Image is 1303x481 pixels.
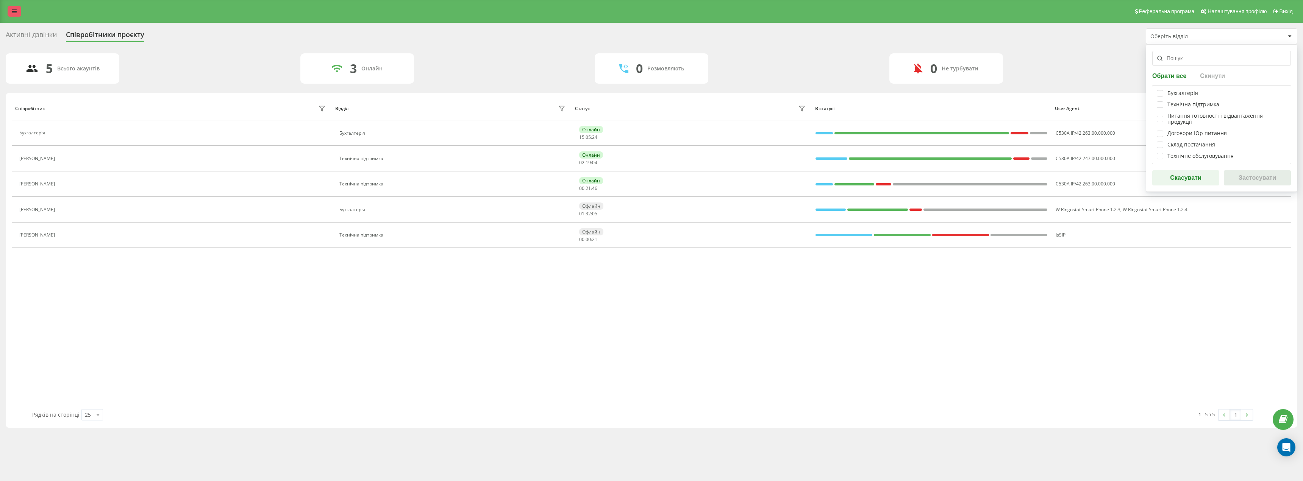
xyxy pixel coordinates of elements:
[339,156,567,161] div: Технічна підтримка
[586,185,591,191] span: 21
[579,134,584,140] span: 15
[15,106,45,111] div: Співробітник
[1167,130,1227,137] div: Договори Юр питання
[1152,170,1219,185] button: Скасувати
[1056,130,1115,136] span: C530A IP/42.263.00.000.000
[579,126,603,133] div: Онлайн
[1152,72,1189,79] button: Обрати все
[579,237,597,242] div: : :
[19,181,57,187] div: [PERSON_NAME]
[32,411,80,418] span: Рядків на сторінці
[361,65,383,72] div: Онлайн
[586,210,591,217] span: 32
[46,61,53,76] div: 5
[339,232,567,238] div: Технічна підтримка
[1277,438,1295,456] div: Open Intercom Messenger
[1056,206,1120,213] span: W Ringostat Smart Phone 1.2.3
[85,411,91,419] div: 25
[1167,113,1286,126] div: Питання готовності і відвантаження продукції
[350,61,357,76] div: 3
[579,211,597,216] div: : :
[579,186,597,191] div: : :
[1224,170,1291,185] button: Застосувати
[592,134,597,140] span: 24
[339,181,567,187] div: Технічна підтримка
[586,159,591,166] span: 19
[1055,106,1288,111] div: User Agent
[1230,409,1241,420] a: 1
[942,65,978,72] div: Не турбувати
[1280,8,1293,14] span: Вихід
[19,130,47,135] div: Бухгалтерія
[815,106,1048,111] div: В статусі
[579,185,584,191] span: 00
[1139,8,1195,14] span: Реферальна програма
[339,131,567,136] div: Бухгалтерія
[592,210,597,217] span: 05
[592,236,597,243] span: 21
[930,61,937,76] div: 0
[19,232,57,238] div: [PERSON_NAME]
[1056,232,1066,238] span: JsSIP
[1167,101,1219,108] div: Технічна підтримка
[636,61,643,76] div: 0
[586,134,591,140] span: 05
[575,106,590,111] div: Статус
[579,151,603,159] div: Онлайн
[586,236,591,243] span: 00
[579,210,584,217] span: 01
[579,135,597,140] div: : :
[1150,33,1241,40] div: Оберіть відділ
[1167,153,1234,159] div: Технічне обслуговування
[579,177,603,184] div: Онлайн
[57,65,100,72] div: Всього акаунтів
[579,202,603,210] div: Офлайн
[579,228,603,235] div: Офлайн
[1208,8,1267,14] span: Налаштування профілю
[335,106,348,111] div: Відділ
[1167,90,1198,97] div: Бухгалтерія
[66,31,144,42] div: Співробітники проєкту
[1198,411,1215,418] div: 1 - 5 з 5
[1056,181,1115,187] span: C530A IP/42.263.00.000.000
[647,65,684,72] div: Розмовляють
[579,160,597,165] div: : :
[1167,142,1215,148] div: Склад постачання
[1198,72,1227,79] button: Скинути
[1056,155,1115,162] span: C530A IP/42.247.00.000.000
[592,185,597,191] span: 46
[1152,51,1291,66] input: Пошук
[579,236,584,243] span: 00
[1123,206,1187,213] span: W Ringostat Smart Phone 1.2.4
[19,207,57,212] div: [PERSON_NAME]
[592,159,597,166] span: 04
[19,156,57,161] div: [PERSON_NAME]
[6,31,57,42] div: Активні дзвінки
[579,159,584,166] span: 02
[339,207,567,212] div: Бухгалтерія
